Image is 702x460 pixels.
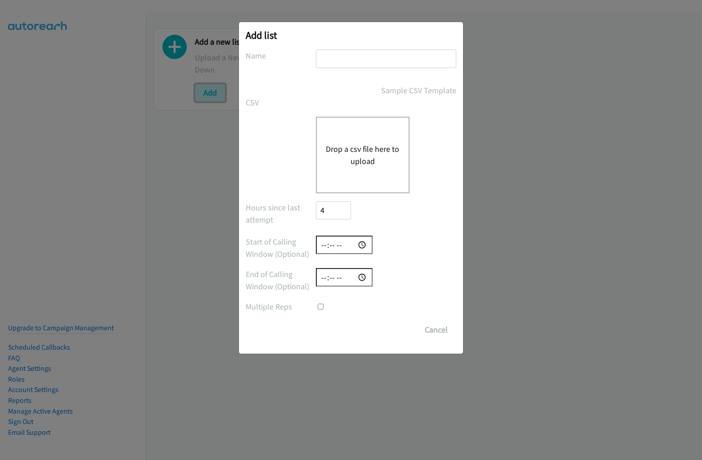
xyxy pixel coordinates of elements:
label: End of Calling Window (Optional) [246,268,316,292]
label: Multiple Reps [246,301,316,313]
label: Hours since last attempt [246,201,316,226]
h2: Add list [246,29,456,41]
label: Name [246,50,316,62]
label: Start of Calling Window (Optional) [246,236,316,260]
a: Sample CSV Template [381,84,456,96]
button: Cancel [416,321,456,339]
button: Drop a csv file here to upload [326,143,400,167]
label: CSV [246,96,316,109]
